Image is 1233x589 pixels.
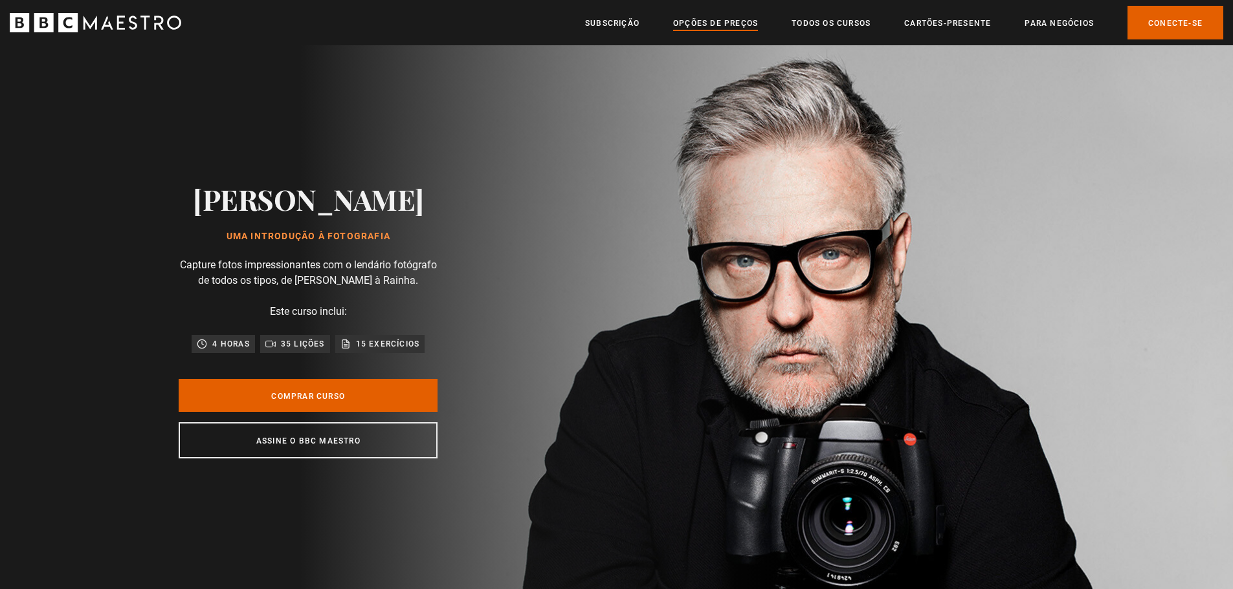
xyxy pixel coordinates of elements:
font: Comprar curso [271,391,345,400]
svg: Maestro da BBC [10,13,181,32]
a: Conecte-se [1127,6,1223,39]
font: Assine o BBC Maestro [256,436,361,445]
font: Subscrição [585,19,639,28]
font: Para negócios [1025,19,1094,28]
a: Todos os cursos [792,17,871,30]
font: 4 horas [212,339,249,348]
font: 15 exercícios [356,339,420,348]
a: Subscrição [585,17,639,30]
font: 35 lições [281,339,325,348]
a: Opções de preços [673,17,758,30]
font: Cartões-presente [904,19,991,28]
font: [PERSON_NAME] [193,180,424,218]
a: Cartões-presente [904,17,991,30]
font: Este curso inclui: [270,305,347,317]
a: Assine o BBC Maestro [179,422,438,458]
font: Capture fotos impressionantes com o lendário fotógrafo de todos os tipos, de [PERSON_NAME] à Rainha. [180,259,437,286]
nav: Primário [585,6,1223,39]
font: Uma introdução à fotografia [227,231,390,241]
font: Opções de preços [673,19,758,28]
font: Conecte-se [1148,19,1203,28]
a: Para negócios [1025,17,1094,30]
a: Comprar curso [179,379,438,412]
font: Todos os cursos [792,19,871,28]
